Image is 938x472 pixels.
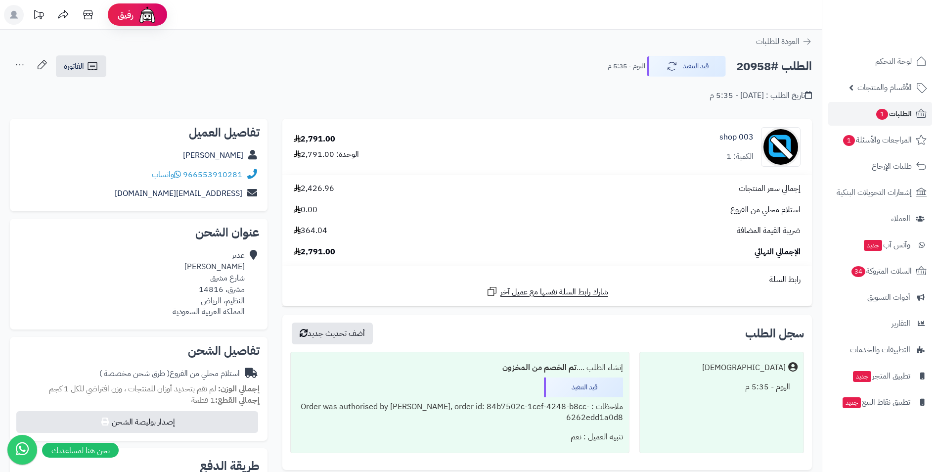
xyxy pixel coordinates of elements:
a: واتساب [152,169,181,181]
a: [EMAIL_ADDRESS][DOMAIN_NAME] [115,188,242,199]
span: لم تقم بتحديد أوزان للمنتجات ، وزن افتراضي للكل 1 كجم [49,383,216,395]
a: تطبيق نقاط البيعجديد [828,390,932,414]
div: رابط السلة [286,274,808,285]
div: تنبيه العميل : نعم [297,427,623,447]
span: 34 [851,266,865,277]
span: الأقسام والمنتجات [857,81,912,94]
a: طلبات الإرجاع [828,154,932,178]
a: العملاء [828,207,932,231]
small: اليوم - 5:35 م [608,61,645,71]
span: رفيق [118,9,134,21]
span: أدوات التسويق [867,290,910,304]
div: استلام محلي من الفروع [99,368,240,379]
a: وآتس آبجديد [828,233,932,257]
span: إجمالي سعر المنتجات [739,183,801,194]
span: التقارير [892,317,910,330]
div: قيد التنفيذ [544,378,623,397]
a: الطلبات1 [828,102,932,126]
small: 1 قطعة [191,394,260,406]
div: ملاحظات : Order was authorised by [PERSON_NAME], order id: 84b7502c-1cef-4248-b8cc-6262edd1a0d8 [297,397,623,428]
span: ( طرق شحن مخصصة ) [99,368,170,379]
span: 364.04 [294,225,327,236]
h2: تفاصيل الشحن [18,345,260,357]
span: جديد [843,397,861,408]
span: الطلبات [875,107,912,121]
span: طلبات الإرجاع [872,159,912,173]
a: تحديثات المنصة [26,5,51,27]
strong: إجمالي الوزن: [218,383,260,395]
button: أضف تحديث جديد [292,323,373,344]
button: إصدار بوليصة الشحن [16,411,258,433]
a: التطبيقات والخدمات [828,338,932,362]
a: شارك رابط السلة نفسها مع عميل آخر [486,285,608,298]
a: [PERSON_NAME] [183,149,243,161]
a: تطبيق المتجرجديد [828,364,932,388]
a: المراجعات والأسئلة1 [828,128,932,152]
div: الوحدة: 2,791.00 [294,149,359,160]
span: وآتس آب [863,238,910,252]
div: اليوم - 5:35 م [646,378,798,397]
a: الفاتورة [56,55,106,77]
div: تاريخ الطلب : [DATE] - 5:35 م [710,90,812,101]
a: shop 003 [719,132,754,143]
span: لوحة التحكم [875,54,912,68]
h2: الطلب #20958 [736,56,812,77]
a: العودة للطلبات [756,36,812,47]
span: 2,791.00 [294,246,335,258]
h3: سجل الطلب [745,328,804,339]
div: [DEMOGRAPHIC_DATA] [702,362,786,374]
div: 2,791.00 [294,134,335,145]
img: ai-face.png [137,5,157,25]
span: جديد [864,240,882,251]
a: أدوات التسويق [828,285,932,309]
span: العملاء [891,212,910,226]
button: قيد التنفيذ [647,56,726,77]
strong: إجمالي القطع: [215,394,260,406]
span: استلام محلي من الفروع [730,204,801,216]
a: إشعارات التحويلات البنكية [828,181,932,204]
span: الفاتورة [64,60,84,72]
div: عدير [PERSON_NAME] شارع مشرق مشرق، 14816 النظيم، الرياض المملكة العربية السعودية [173,250,245,318]
span: 2,426.96 [294,183,334,194]
span: 0.00 [294,204,317,216]
a: السلات المتروكة34 [828,259,932,283]
h2: عنوان الشحن [18,227,260,238]
span: السلات المتروكة [850,264,912,278]
img: logo-2.png [871,28,929,48]
b: تم الخصم من المخزون [502,362,577,374]
span: تطبيق نقاط البيع [842,395,910,409]
h2: تفاصيل العميل [18,127,260,139]
span: المراجعات والأسئلة [842,133,912,147]
span: إشعارات التحويلات البنكية [837,186,912,199]
div: إنشاء الطلب .... [297,358,623,378]
a: 966553910281 [183,169,242,181]
span: التطبيقات والخدمات [850,343,910,357]
span: الإجمالي النهائي [755,246,801,258]
span: 1 [876,109,888,120]
span: شارك رابط السلة نفسها مع عميل آخر [500,286,608,298]
span: تطبيق المتجر [852,369,910,383]
h2: طريقة الدفع [200,460,260,472]
span: 1 [843,135,855,146]
img: no_image-90x90.png [761,127,800,167]
a: التقارير [828,312,932,335]
span: جديد [853,371,871,382]
a: لوحة التحكم [828,49,932,73]
span: ضريبة القيمة المضافة [737,225,801,236]
div: الكمية: 1 [726,151,754,162]
span: العودة للطلبات [756,36,800,47]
